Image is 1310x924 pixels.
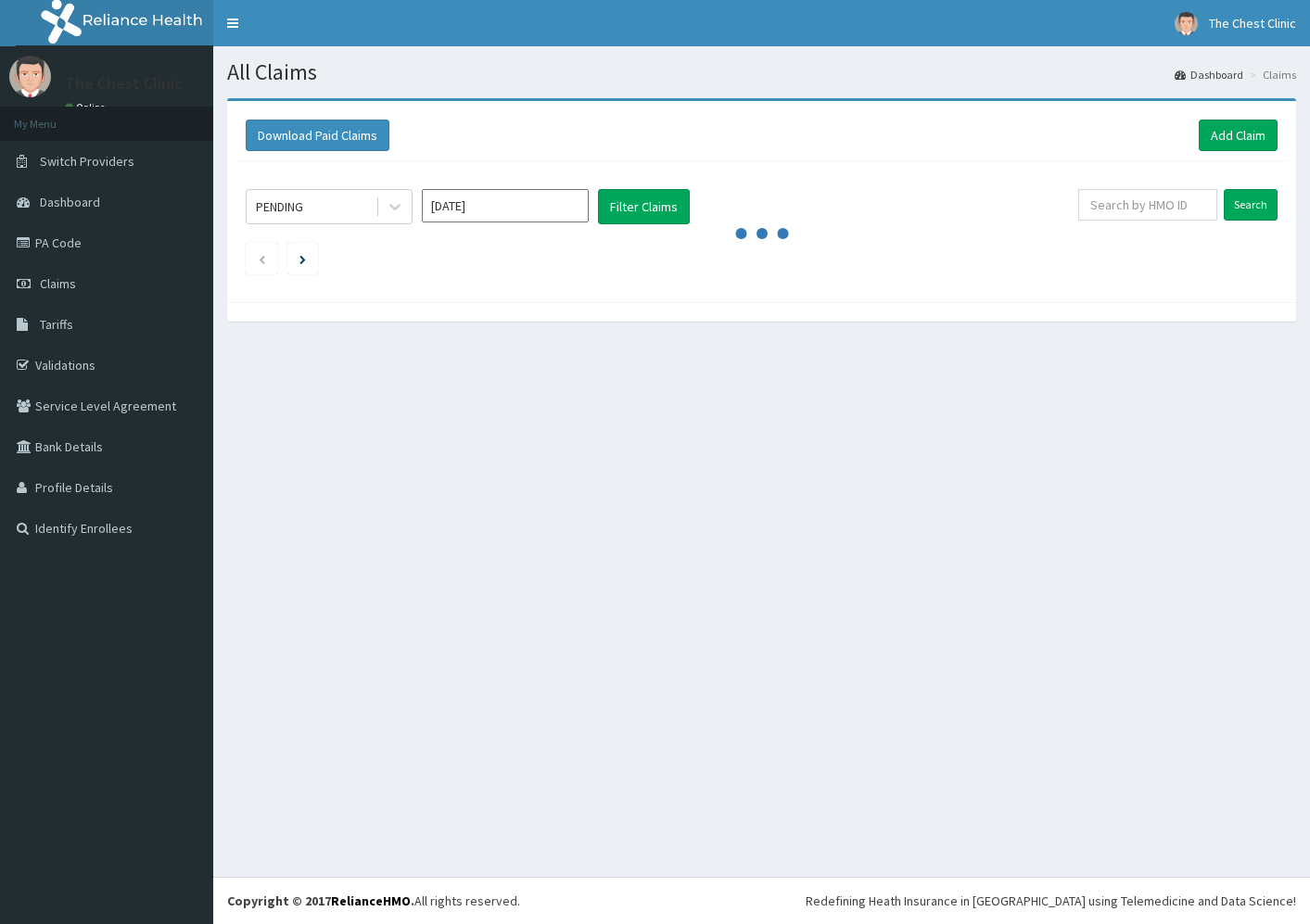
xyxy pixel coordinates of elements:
a: Dashboard [1175,67,1243,82]
p: The Chest Clinic [65,75,183,92]
h1: All Claims [227,60,1296,84]
button: Filter Claims [598,189,690,224]
img: User Image [9,56,51,97]
button: Download Paid Claims [246,120,389,151]
a: Add Claim [1199,120,1278,151]
a: RelianceHMO [331,892,411,909]
div: PENDING [256,197,303,216]
strong: Copyright © 2017 . [227,892,414,909]
span: The Chest Clinic [1209,15,1296,32]
span: Switch Providers [40,153,134,170]
input: Select Month and Year [422,189,589,222]
svg: audio-loading [734,206,790,261]
span: Dashboard [40,194,100,210]
a: Previous page [258,250,266,267]
input: Search by HMO ID [1078,189,1217,221]
span: Claims [40,275,76,292]
a: Next page [299,250,306,267]
footer: All rights reserved. [213,877,1310,924]
div: Redefining Heath Insurance in [GEOGRAPHIC_DATA] using Telemedicine and Data Science! [806,892,1296,910]
img: User Image [1175,12,1198,35]
li: Claims [1245,67,1296,82]
a: Online [65,101,109,114]
span: Tariffs [40,316,73,333]
input: Search [1224,189,1278,221]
